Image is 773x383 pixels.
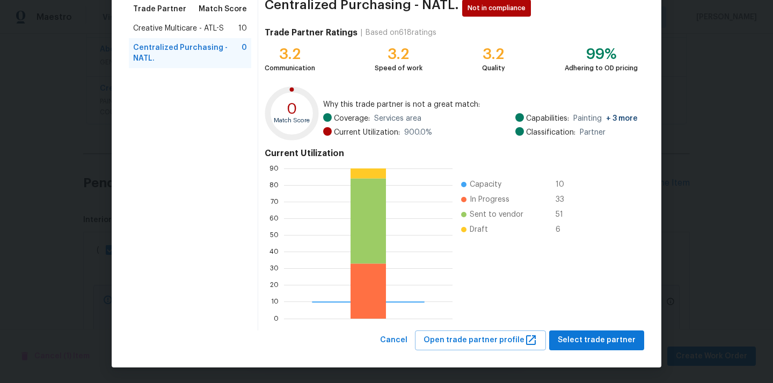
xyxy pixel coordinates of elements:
span: Classification: [526,127,575,138]
span: Match Score [199,4,247,14]
text: Match Score [274,117,310,123]
span: 33 [556,194,573,205]
span: Not in compliance [468,3,530,13]
text: 0 [274,315,279,322]
text: 40 [269,248,279,255]
span: Select trade partner [558,334,636,347]
span: 6 [556,224,573,235]
div: Adhering to OD pricing [565,63,638,73]
span: + 3 more [606,115,638,122]
button: Select trade partner [549,330,644,350]
span: Why this trade partner is not a great match: [323,99,638,110]
text: 30 [270,265,279,271]
span: Draft [470,224,488,235]
span: Painting [573,113,638,124]
span: Trade Partner [133,4,186,14]
div: 3.2 [375,49,422,60]
span: Coverage: [334,113,370,124]
span: Capacity [470,179,501,190]
div: Based on 618 ratings [366,27,436,38]
div: 3.2 [265,49,315,60]
text: 50 [270,232,279,238]
div: 3.2 [482,49,505,60]
div: Speed of work [375,63,422,73]
text: 80 [269,182,279,188]
div: 99% [565,49,638,60]
div: | [358,27,366,38]
span: Creative Multicare - ATL-S [133,23,224,34]
div: Quality [482,63,505,73]
text: 60 [269,215,279,222]
span: Partner [580,127,606,138]
span: 51 [556,209,573,220]
div: Communication [265,63,315,73]
h4: Current Utilization [265,148,638,159]
text: 10 [271,299,279,305]
text: 20 [270,282,279,289]
button: Open trade partner profile [415,330,546,350]
span: 10 [556,179,573,190]
span: Capabilities: [526,113,569,124]
button: Cancel [376,330,412,350]
span: Cancel [380,334,407,347]
span: Services area [374,113,421,124]
span: Open trade partner profile [424,334,537,347]
span: 900.0 % [404,127,432,138]
span: In Progress [470,194,509,205]
span: Sent to vendor [470,209,523,220]
span: Centralized Purchasing - NATL. [133,42,242,64]
h4: Trade Partner Ratings [265,27,358,38]
span: 0 [242,42,247,64]
span: Current Utilization: [334,127,400,138]
span: 10 [238,23,247,34]
text: 0 [287,101,297,116]
text: 90 [269,165,279,172]
text: 70 [271,198,279,205]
